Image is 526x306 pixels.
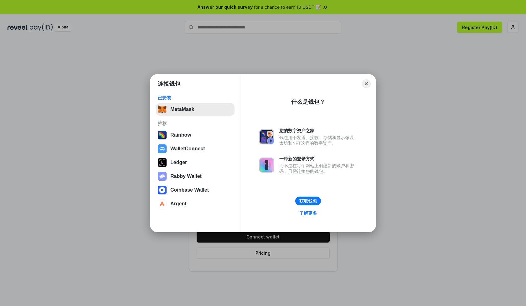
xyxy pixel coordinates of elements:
[170,173,202,179] div: Rabby Wallet
[279,163,357,174] div: 而不是在每个网站上创建新的账户和密码，只需连接您的钱包。
[259,129,274,144] img: svg+xml,%3Csvg%20xmlns%3D%22http%3A%2F%2Fwww.w3.org%2F2000%2Fsvg%22%20fill%3D%22none%22%20viewBox...
[158,131,167,139] img: svg+xml,%3Csvg%20width%3D%22120%22%20height%3D%22120%22%20viewBox%3D%220%200%20120%20120%22%20fil...
[158,95,233,101] div: 已安装
[279,135,357,146] div: 钱包用于发送、接收、存储和显示像以太坊和NFT这样的数字资产。
[170,132,191,138] div: Rainbow
[299,198,317,204] div: 获取钱包
[156,184,235,196] button: Coinbase Wallet
[156,143,235,155] button: WalletConnect
[158,158,167,167] img: svg+xml,%3Csvg%20xmlns%3D%22http%3A%2F%2Fwww.w3.org%2F2000%2Fsvg%22%20width%3D%2228%22%20height%3...
[296,209,321,217] a: 了解更多
[158,121,233,126] div: 推荐
[279,128,357,133] div: 您的数字资产之家
[170,187,209,193] div: Coinbase Wallet
[156,198,235,210] button: Argent
[156,156,235,169] button: Ledger
[291,98,325,106] div: 什么是钱包？
[156,129,235,141] button: Rainbow
[299,210,317,216] div: 了解更多
[158,186,167,194] img: svg+xml,%3Csvg%20width%3D%2228%22%20height%3D%2228%22%20viewBox%3D%220%200%2028%2028%22%20fill%3D...
[259,158,274,173] img: svg+xml,%3Csvg%20xmlns%3D%22http%3A%2F%2Fwww.w3.org%2F2000%2Fsvg%22%20fill%3D%22none%22%20viewBox...
[158,172,167,181] img: svg+xml,%3Csvg%20xmlns%3D%22http%3A%2F%2Fwww.w3.org%2F2000%2Fsvg%22%20fill%3D%22none%22%20viewBox...
[158,80,180,88] h1: 连接钱包
[156,170,235,183] button: Rabby Wallet
[170,146,205,152] div: WalletConnect
[279,156,357,162] div: 一种新的登录方式
[170,107,194,112] div: MetaMask
[295,197,321,205] button: 获取钱包
[158,199,167,208] img: svg+xml,%3Csvg%20width%3D%2228%22%20height%3D%2228%22%20viewBox%3D%220%200%2028%2028%22%20fill%3D...
[158,144,167,153] img: svg+xml,%3Csvg%20width%3D%2228%22%20height%3D%2228%22%20viewBox%3D%220%200%2028%2028%22%20fill%3D...
[158,105,167,114] img: svg+xml,%3Csvg%20fill%3D%22none%22%20height%3D%2233%22%20viewBox%3D%220%200%2035%2033%22%20width%...
[156,103,235,116] button: MetaMask
[170,201,187,207] div: Argent
[170,160,187,165] div: Ledger
[362,79,371,88] button: Close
